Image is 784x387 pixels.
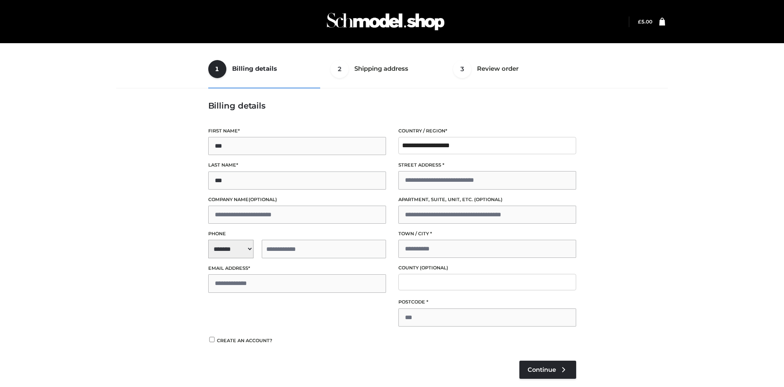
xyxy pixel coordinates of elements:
[398,298,576,306] label: Postcode
[208,264,386,272] label: Email address
[474,197,503,202] span: (optional)
[638,19,641,25] span: £
[249,197,277,202] span: (optional)
[528,366,556,373] span: Continue
[519,361,576,379] a: Continue
[398,196,576,204] label: Apartment, suite, unit, etc.
[217,338,272,343] span: Create an account?
[398,230,576,238] label: Town / City
[208,161,386,169] label: Last name
[208,337,216,342] input: Create an account?
[208,101,576,111] h3: Billing details
[398,264,576,272] label: County
[208,127,386,135] label: First name
[208,230,386,238] label: Phone
[638,19,652,25] bdi: 5.00
[208,196,386,204] label: Company name
[638,19,652,25] a: £5.00
[398,127,576,135] label: Country / Region
[324,5,447,38] img: Schmodel Admin 964
[420,265,448,271] span: (optional)
[398,161,576,169] label: Street address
